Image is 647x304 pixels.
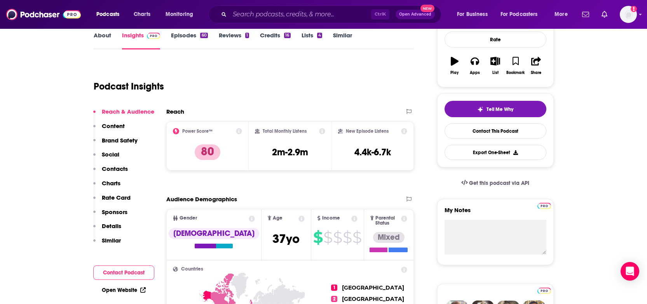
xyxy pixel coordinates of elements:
[465,52,485,80] button: Apps
[102,122,125,130] p: Content
[313,231,323,244] span: $
[93,108,154,122] button: Reach & Audience
[102,137,138,144] p: Brand Safety
[94,81,164,92] h1: Podcast Insights
[485,52,505,80] button: List
[200,33,208,38] div: 60
[322,216,340,221] span: Income
[180,216,197,221] span: Gender
[492,70,499,75] div: List
[93,237,121,251] button: Similar
[445,52,465,80] button: Play
[333,231,342,244] span: $
[93,222,121,237] button: Details
[102,222,121,230] p: Details
[333,32,352,49] a: Similar
[537,286,551,294] a: Pro website
[420,5,434,12] span: New
[93,151,119,165] button: Social
[93,137,138,151] button: Brand Safety
[537,203,551,209] img: Podchaser Pro
[371,9,389,19] span: Ctrl K
[375,216,400,226] span: Parental Status
[598,8,610,21] a: Show notifications dropdown
[102,151,119,158] p: Social
[352,231,361,244] span: $
[555,9,568,20] span: More
[93,165,128,179] button: Contacts
[506,70,525,75] div: Bookmark
[91,8,129,21] button: open menu
[342,284,404,291] span: [GEOGRAPHIC_DATA]
[6,7,81,22] img: Podchaser - Follow, Share and Rate Podcasts
[181,267,203,272] span: Countries
[93,194,131,208] button: Rate Card
[621,262,639,281] div: Open Intercom Messenger
[134,9,150,20] span: Charts
[93,122,125,137] button: Content
[102,237,121,244] p: Similar
[323,231,332,244] span: $
[354,146,391,158] h3: 4.4k-6.7k
[450,70,459,75] div: Play
[219,32,249,49] a: Reviews1
[495,8,549,21] button: open menu
[284,33,290,38] div: 16
[506,52,526,80] button: Bookmark
[147,33,160,39] img: Podchaser Pro
[631,6,637,12] svg: Add a profile image
[531,70,541,75] div: Share
[469,180,529,186] span: Get this podcast via API
[396,10,435,19] button: Open AdvancedNew
[302,32,322,49] a: Lists4
[620,6,637,23] img: User Profile
[342,295,404,302] span: [GEOGRAPHIC_DATA]
[331,296,337,302] span: 2
[455,174,536,193] a: Get this podcast via API
[216,5,449,23] div: Search podcasts, credits, & more...
[526,52,546,80] button: Share
[122,32,160,49] a: InsightsPodchaser Pro
[230,8,371,21] input: Search podcasts, credits, & more...
[317,33,322,38] div: 4
[102,194,131,201] p: Rate Card
[166,9,193,20] span: Monitoring
[260,32,290,49] a: Credits16
[171,32,208,49] a: Episodes60
[343,231,352,244] span: $
[549,8,577,21] button: open menu
[537,288,551,294] img: Podchaser Pro
[331,285,337,291] span: 1
[487,106,513,112] span: Tell Me Why
[102,208,127,216] p: Sponsors
[537,202,551,209] a: Pro website
[445,32,546,47] div: Rate
[102,165,128,172] p: Contacts
[96,9,119,20] span: Podcasts
[166,108,184,115] h2: Reach
[620,6,637,23] span: Logged in as rpearson
[445,145,546,160] button: Export One-Sheet
[579,8,592,21] a: Show notifications dropdown
[445,101,546,117] button: tell me why sparkleTell Me Why
[102,108,154,115] p: Reach & Audience
[93,208,127,223] button: Sponsors
[263,128,307,134] h2: Total Monthly Listens
[94,32,111,49] a: About
[166,195,237,203] h2: Audience Demographics
[102,179,120,187] p: Charts
[272,146,308,158] h3: 2m-2.9m
[470,70,480,75] div: Apps
[457,9,488,20] span: For Business
[93,179,120,194] button: Charts
[452,8,497,21] button: open menu
[272,231,300,246] span: 37 yo
[182,128,213,134] h2: Power Score™
[346,128,389,134] h2: New Episode Listens
[169,228,259,239] div: [DEMOGRAPHIC_DATA]
[102,287,146,293] a: Open Website
[477,106,483,112] img: tell me why sparkle
[373,232,405,243] div: Mixed
[245,33,249,38] div: 1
